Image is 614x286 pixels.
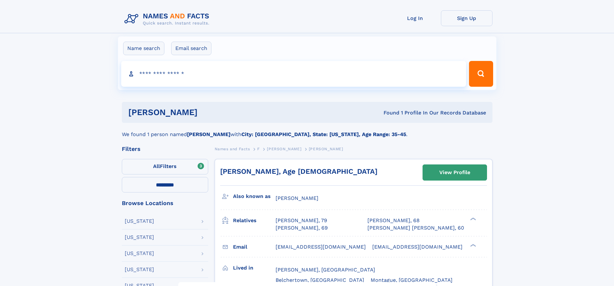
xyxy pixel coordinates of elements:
div: Browse Locations [122,200,208,206]
a: View Profile [423,165,487,180]
span: [PERSON_NAME] [267,147,301,151]
a: [PERSON_NAME], 79 [276,217,327,224]
div: [US_STATE] [125,267,154,272]
a: [PERSON_NAME] [PERSON_NAME], 60 [367,224,464,232]
h3: Also known as [233,191,276,202]
h1: [PERSON_NAME] [128,108,291,116]
h3: Relatives [233,215,276,226]
h3: Lived in [233,262,276,273]
a: Sign Up [441,10,492,26]
div: ❯ [469,243,476,247]
span: [PERSON_NAME], [GEOGRAPHIC_DATA] [276,267,375,273]
a: [PERSON_NAME], 68 [367,217,420,224]
label: Email search [171,42,211,55]
a: F [257,145,260,153]
b: [PERSON_NAME] [187,131,230,137]
span: [EMAIL_ADDRESS][DOMAIN_NAME] [276,244,366,250]
span: Belchertown, [GEOGRAPHIC_DATA] [276,277,364,283]
span: Montague, [GEOGRAPHIC_DATA] [371,277,453,283]
div: Found 1 Profile In Our Records Database [290,109,486,116]
div: We found 1 person named with . [122,123,492,138]
div: [US_STATE] [125,251,154,256]
img: Logo Names and Facts [122,10,215,28]
span: [PERSON_NAME] [276,195,318,201]
div: [US_STATE] [125,219,154,224]
h3: Email [233,242,276,252]
span: F [257,147,260,151]
a: [PERSON_NAME] [267,145,301,153]
input: search input [121,61,466,87]
span: [EMAIL_ADDRESS][DOMAIN_NAME] [372,244,463,250]
span: All [153,163,160,169]
div: [US_STATE] [125,235,154,240]
a: Names and Facts [215,145,250,153]
div: ❯ [469,217,476,221]
label: Name search [123,42,164,55]
div: View Profile [439,165,470,180]
label: Filters [122,159,208,174]
b: City: [GEOGRAPHIC_DATA], State: [US_STATE], Age Range: 35-45 [241,131,406,137]
span: [PERSON_NAME] [309,147,343,151]
a: [PERSON_NAME], Age [DEMOGRAPHIC_DATA] [220,167,377,175]
div: Filters [122,146,208,152]
a: Log In [389,10,441,26]
button: Search Button [469,61,493,87]
a: [PERSON_NAME], 69 [276,224,328,232]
